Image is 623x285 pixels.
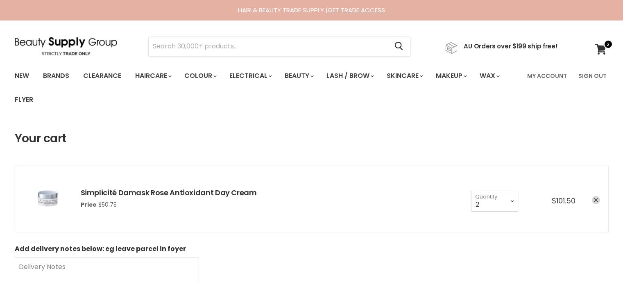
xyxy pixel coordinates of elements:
[15,132,66,145] h1: Your cart
[430,67,472,84] a: Makeup
[81,187,257,198] a: Simplicité Damask Rose Antioxidant Day Cream
[5,6,619,14] div: HAIR & BEAUTY TRADE SUPPLY |
[522,67,572,84] a: My Account
[5,64,619,112] nav: Main
[381,67,428,84] a: Skincare
[37,67,75,84] a: Brands
[77,67,127,84] a: Clearance
[178,67,222,84] a: Colour
[9,67,35,84] a: New
[279,67,319,84] a: Beauty
[473,67,505,84] a: Wax
[471,191,518,211] select: Quantity
[148,36,410,56] form: Product
[582,246,615,277] iframe: Gorgias live chat messenger
[15,244,186,253] b: Add delivery notes below: eg leave parcel in foyer
[98,201,117,209] span: $50.75
[223,67,277,84] a: Electrical
[9,91,39,108] a: Flyer
[592,196,600,204] a: remove Simplicité Damask Rose Antioxidant Day Cream
[129,67,177,84] a: Haircare
[320,67,379,84] a: Lash / Brow
[81,201,97,209] span: Price
[388,37,410,56] button: Search
[9,64,522,112] ul: Main menu
[23,174,72,223] img: Simplicité Damask Rose Antioxidant Day Cream
[149,37,388,56] input: Search
[573,67,612,84] a: Sign Out
[552,196,575,206] span: $101.50
[328,6,385,14] a: GET TRADE ACCESS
